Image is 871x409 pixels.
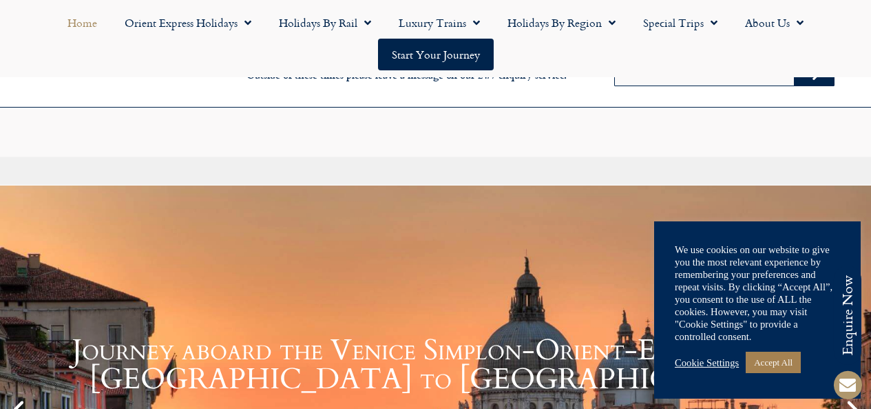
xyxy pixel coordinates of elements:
a: Accept All [746,352,801,373]
a: Orient Express Holidays [111,7,265,39]
div: We use cookies on our website to give you the most relevant experience by remembering your prefer... [675,243,840,343]
a: About Us [731,7,817,39]
h6: [DATE] to [DATE] 9am – 5pm Outside of these times please leave a message on our 24/7 enquiry serv... [235,56,577,81]
a: Cookie Settings [675,357,739,369]
a: Special Trips [629,7,731,39]
a: Holidays by Rail [265,7,385,39]
a: Home [54,7,111,39]
a: Luxury Trains [385,7,494,39]
h1: Journey aboard the Venice Simplon-Orient-Express from [GEOGRAPHIC_DATA] to [GEOGRAPHIC_DATA] [34,336,837,394]
nav: Menu [7,7,864,70]
a: Start your Journey [378,39,494,70]
a: Holidays by Region [494,7,629,39]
